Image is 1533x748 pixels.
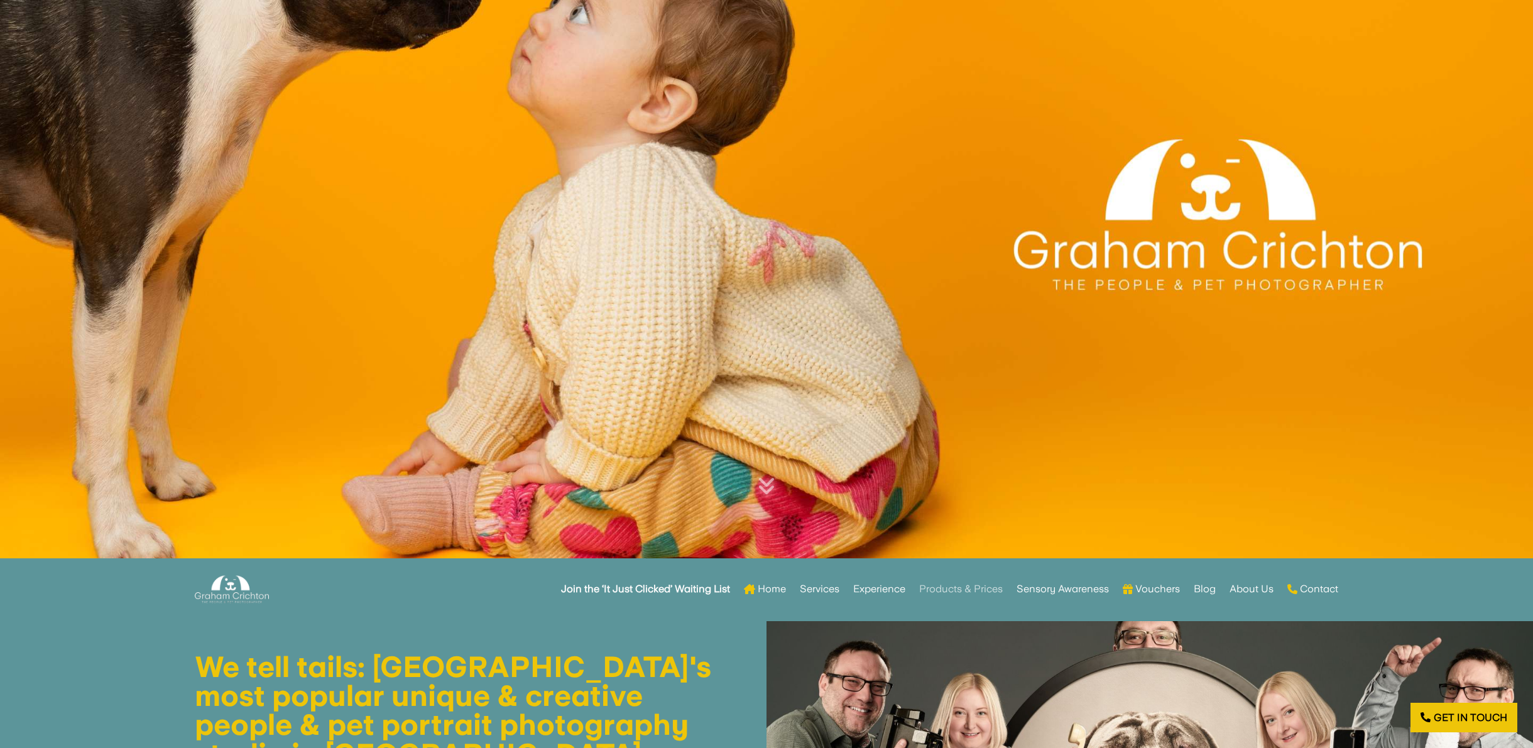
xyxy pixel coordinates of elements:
[1230,565,1274,614] a: About Us
[1287,565,1338,614] a: Contact
[561,585,730,594] strong: Join the ‘It Just Clicked’ Waiting List
[195,572,269,607] img: Graham Crichton Photography Logo - Graham Crichton - Belfast Family & Pet Photography Studio
[744,565,786,614] a: Home
[853,565,905,614] a: Experience
[800,565,839,614] a: Services
[1123,565,1180,614] a: Vouchers
[919,565,1003,614] a: Products & Prices
[561,565,730,614] a: Join the ‘It Just Clicked’ Waiting List
[1410,703,1517,732] a: Get in touch
[1017,565,1109,614] a: Sensory Awareness
[1194,565,1216,614] a: Blog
